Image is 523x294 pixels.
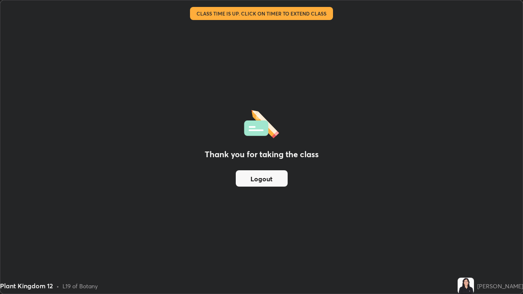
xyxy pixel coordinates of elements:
[244,107,279,138] img: offlineFeedback.1438e8b3.svg
[56,282,59,290] div: •
[236,170,288,187] button: Logout
[477,282,523,290] div: [PERSON_NAME]
[458,278,474,294] img: a504949d96944ad79a7d84c32bb092ae.jpg
[63,282,98,290] div: L19 of Botany
[205,148,319,160] h2: Thank you for taking the class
